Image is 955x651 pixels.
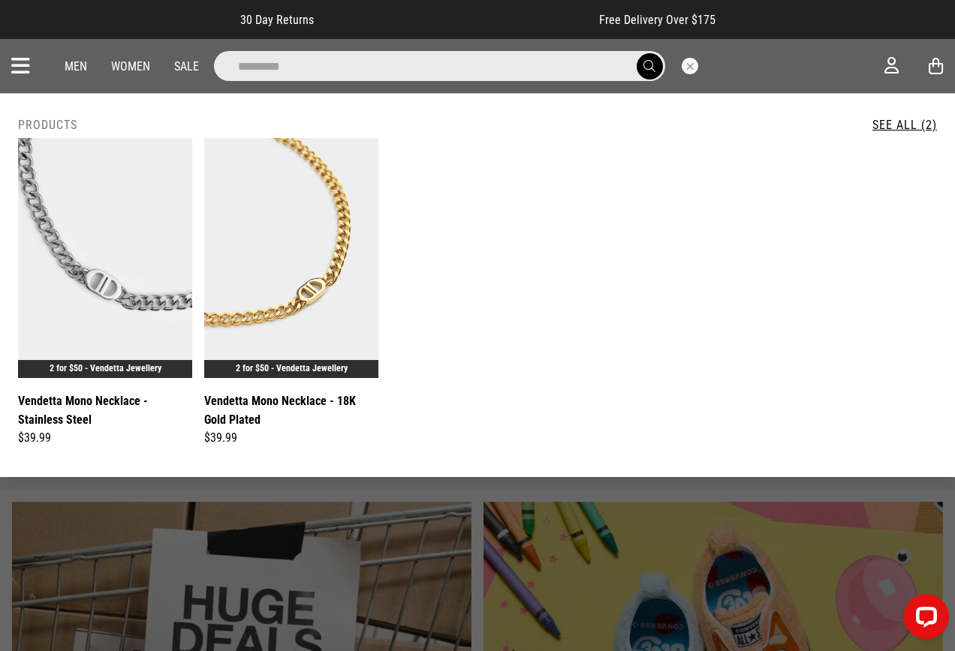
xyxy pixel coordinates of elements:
button: Close search [682,58,698,74]
iframe: Customer reviews powered by Trustpilot [344,12,569,27]
span: 30 Day Returns [240,13,314,27]
a: Vendetta Mono Necklace - 18K Gold Plated [204,391,378,429]
div: $39.99 [18,429,192,447]
img: Vendetta Mono Necklace - 18k Gold Plated in Gold [204,138,378,378]
a: Vendetta Mono Necklace - Stainless Steel [18,391,192,429]
div: $39.99 [204,429,378,447]
span: Free Delivery Over $175 [599,13,715,27]
a: 2 for $50 - Vendetta Jewellery [50,363,161,373]
h2: Products [18,118,77,132]
iframe: LiveChat chat widget [892,588,955,651]
a: Women [111,59,150,73]
a: 2 for $50 - Vendetta Jewellery [236,363,348,373]
a: Sale [174,59,199,73]
a: Men [65,59,87,73]
a: See All (2) [872,118,937,132]
img: Vendetta Mono Necklace - Stainless Steel in Silver [18,138,192,378]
